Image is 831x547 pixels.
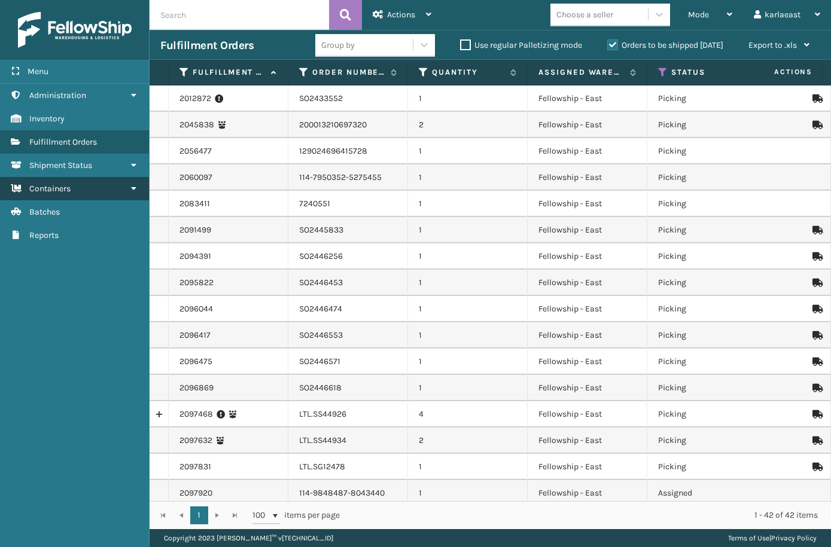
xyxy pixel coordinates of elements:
[736,62,820,82] span: Actions
[179,303,213,315] a: 2096044
[408,401,528,427] td: 4
[460,40,582,50] label: Use regular Palletizing mode
[193,67,265,78] label: Fulfillment Order Id
[647,112,767,138] td: Picking
[528,270,647,296] td: Fellowship - East
[408,322,528,349] td: 1
[179,172,212,184] a: 2060097
[288,243,408,270] td: SO2446256
[812,357,820,366] i: Mark as Shipped
[164,529,333,547] p: Copyright 2023 [PERSON_NAME]™ v [TECHNICAL_ID]
[179,250,211,262] a: 2094391
[528,427,647,454] td: Fellowship - East
[647,296,767,322] td: Picking
[29,207,60,217] span: Batches
[408,243,528,270] td: 1
[607,40,723,50] label: Orders to be shipped [DATE]
[29,90,86,100] span: Administration
[288,138,408,164] td: 129024696415728
[528,375,647,401] td: Fellowship - East
[647,85,767,112] td: Picking
[812,384,820,392] i: Mark as Shipped
[812,94,820,103] i: Mark as Shipped
[408,427,528,454] td: 2
[812,121,820,129] i: Mark as Shipped
[288,454,408,480] td: LTL.SG12478
[528,322,647,349] td: Fellowship - East
[408,375,528,401] td: 1
[29,230,59,240] span: Reports
[528,164,647,191] td: Fellowship - East
[179,356,212,368] a: 2096475
[179,487,212,499] a: 2097920
[288,401,408,427] td: LTL.SS44926
[179,119,214,131] a: 2045838
[288,349,408,375] td: SO2446571
[312,67,385,78] label: Order Number
[647,164,767,191] td: Picking
[408,112,528,138] td: 2
[812,463,820,471] i: Mark as Shipped
[387,10,415,20] span: Actions
[408,296,528,322] td: 1
[812,331,820,340] i: Mark as Shipped
[528,85,647,112] td: Fellowship - East
[408,85,528,112] td: 1
[812,252,820,261] i: Mark as Shipped
[288,270,408,296] td: SO2446453
[647,375,767,401] td: Picking
[28,66,48,77] span: Menu
[357,509,818,521] div: 1 - 42 of 42 items
[647,427,767,454] td: Picking
[647,349,767,375] td: Picking
[812,226,820,234] i: Mark as Shipped
[647,454,767,480] td: Picking
[288,322,408,349] td: SO2446553
[528,480,647,506] td: Fellowship - East
[408,454,528,480] td: 1
[179,224,211,236] a: 2091499
[408,138,528,164] td: 1
[288,217,408,243] td: SO2445833
[252,509,270,521] span: 100
[18,12,132,48] img: logo
[179,145,212,157] a: 2056477
[408,270,528,296] td: 1
[179,435,212,447] a: 2097632
[671,67,744,78] label: Status
[647,270,767,296] td: Picking
[812,305,820,313] i: Mark as Shipped
[408,164,528,191] td: 1
[528,349,647,375] td: Fellowship - East
[179,382,214,394] a: 2096869
[528,296,647,322] td: Fellowship - East
[647,322,767,349] td: Picking
[528,217,647,243] td: Fellowship - East
[160,38,254,53] h3: Fulfillment Orders
[288,480,408,506] td: 114-9848487-8043440
[288,85,408,112] td: SO2433552
[647,401,767,427] td: Picking
[408,217,528,243] td: 1
[288,427,408,454] td: LTL.SS44934
[528,243,647,270] td: Fellowship - East
[29,160,92,170] span: Shipment Status
[288,112,408,138] td: 200013210697320
[528,138,647,164] td: Fellowship - East
[647,480,767,506] td: Assigned
[771,534,817,542] a: Privacy Policy
[179,93,211,105] a: 2012872
[288,191,408,217] td: 7240551
[556,8,613,21] div: Choose a seller
[728,534,769,542] a: Terms of Use
[179,198,210,210] a: 2083411
[528,112,647,138] td: Fellowship - East
[179,329,211,341] a: 2096417
[408,191,528,217] td: 1
[728,529,817,547] div: |
[179,408,213,420] a: 2097468
[688,10,709,20] span: Mode
[812,279,820,287] i: Mark as Shipped
[288,296,408,322] td: SO2446474
[812,436,820,445] i: Mark as Shipped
